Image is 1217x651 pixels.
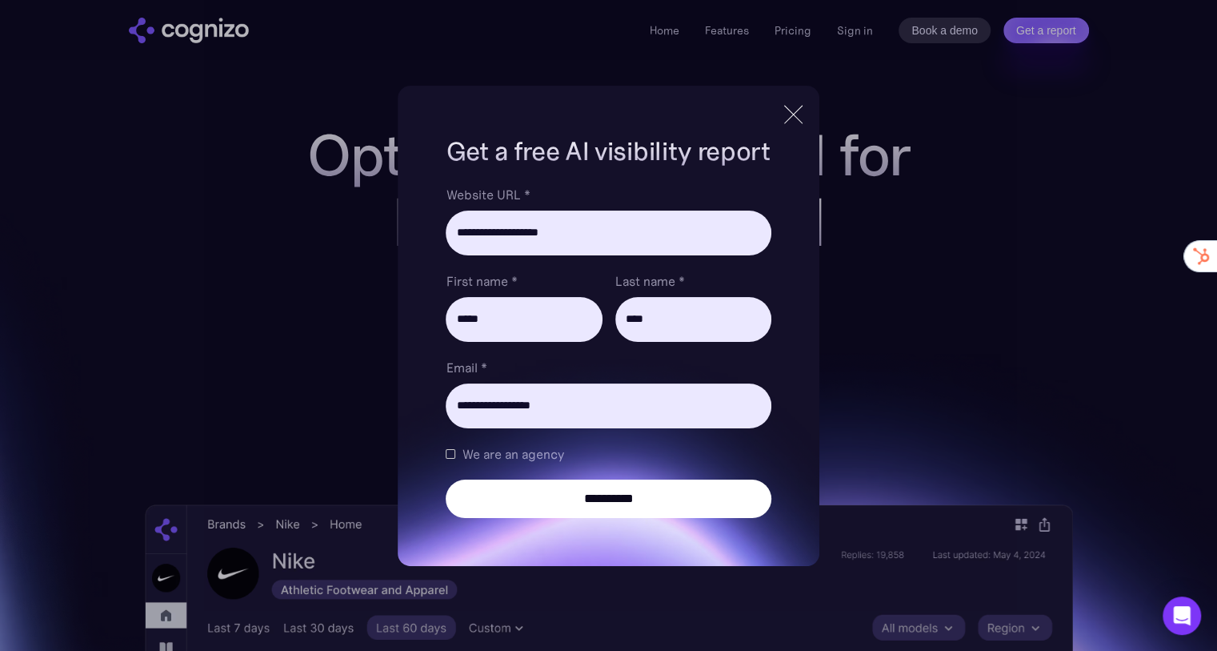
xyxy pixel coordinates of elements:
[446,271,602,291] label: First name *
[446,185,771,518] form: Brand Report Form
[615,271,771,291] label: Last name *
[446,134,771,169] h1: Get a free AI visibility report
[462,444,563,464] span: We are an agency
[446,358,771,377] label: Email *
[1163,597,1201,635] div: Open Intercom Messenger
[446,185,771,204] label: Website URL *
